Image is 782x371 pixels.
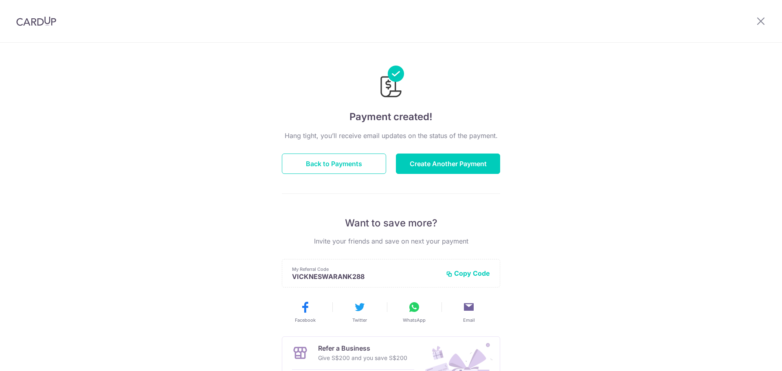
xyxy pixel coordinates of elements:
[282,236,500,246] p: Invite your friends and save on next your payment
[390,301,438,323] button: WhatsApp
[463,317,475,323] span: Email
[396,154,500,174] button: Create Another Payment
[292,266,439,272] p: My Referral Code
[282,110,500,124] h4: Payment created!
[295,317,316,323] span: Facebook
[403,317,426,323] span: WhatsApp
[318,343,407,353] p: Refer a Business
[336,301,384,323] button: Twitter
[282,131,500,140] p: Hang tight, you’ll receive email updates on the status of the payment.
[281,301,329,323] button: Facebook
[378,66,404,100] img: Payments
[16,16,56,26] img: CardUp
[352,317,367,323] span: Twitter
[446,269,490,277] button: Copy Code
[282,154,386,174] button: Back to Payments
[445,301,493,323] button: Email
[318,353,407,363] p: Give S$200 and you save S$200
[292,272,439,281] p: VICKNESWARANK288
[282,217,500,230] p: Want to save more?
